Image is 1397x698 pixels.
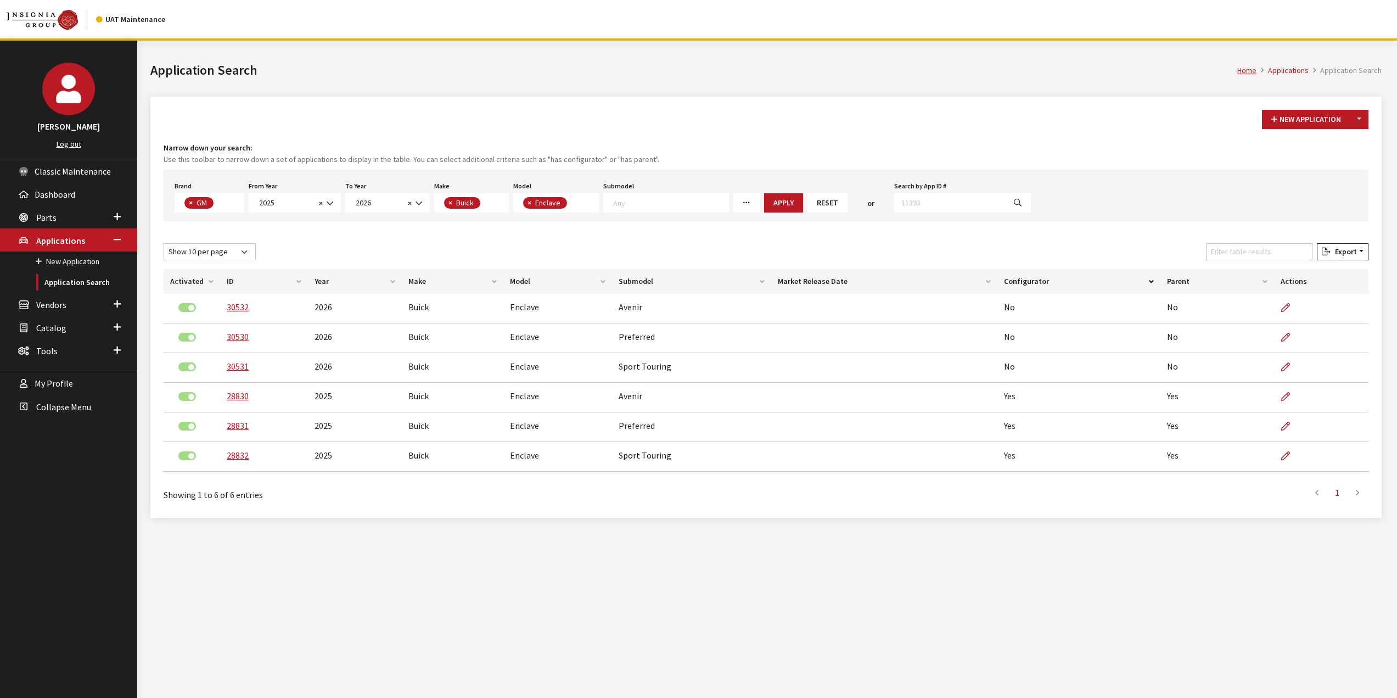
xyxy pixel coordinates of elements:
[249,193,341,213] span: 2025
[1160,353,1273,383] td: No
[503,269,612,294] th: Model: activate to sort column ascending
[503,294,612,323] td: Enclave
[36,299,66,310] span: Vendors
[345,193,430,213] span: 2026
[57,139,81,149] a: Log out
[444,197,455,209] button: Remove item
[227,420,249,431] a: 28831
[308,383,401,412] td: 2025
[503,323,612,353] td: Enclave
[256,197,316,209] span: 2025
[227,450,249,461] a: 28832
[1281,442,1299,470] a: Edit Application
[503,353,612,383] td: Enclave
[997,353,1161,383] td: No
[1281,353,1299,381] a: Edit Application
[613,198,728,208] textarea: Search
[227,331,249,342] a: 30530
[195,198,210,208] span: GM
[36,345,58,356] span: Tools
[1317,243,1368,260] button: Export
[308,412,401,442] td: 2025
[1160,442,1273,472] td: Yes
[1281,323,1299,351] a: Edit Application
[612,383,771,412] td: Avenir
[448,198,452,208] span: ×
[1206,243,1312,260] input: Filter table results
[352,197,405,209] span: 2026
[405,197,412,210] button: Remove all items
[1281,294,1299,321] a: Edit Application
[402,269,503,294] th: Make: activate to sort column ascending
[7,10,78,30] img: Catalog Maintenance
[997,442,1161,472] td: Yes
[402,383,503,412] td: Buick
[227,361,249,372] a: 30531
[612,323,771,353] td: Preferred
[612,442,771,472] td: Sport Touring
[402,294,503,323] td: Buick
[1160,412,1273,442] td: Yes
[764,193,803,213] button: Apply
[997,269,1161,294] th: Configurator: activate to sort column descending
[523,197,534,209] button: Remove item
[503,442,612,472] td: Enclave
[1262,110,1350,129] button: New Application
[612,269,771,294] th: Submodel: activate to sort column ascending
[1281,383,1299,410] a: Edit Application
[308,442,401,472] td: 2025
[444,197,480,209] li: Buick
[308,269,401,294] th: Year: activate to sort column ascending
[164,269,220,294] th: Activated: activate to sort column ascending
[308,323,401,353] td: 2026
[164,481,658,501] div: Showing 1 to 6 of 6 entries
[894,181,946,191] label: Search by App ID #
[503,412,612,442] td: Enclave
[150,60,1237,80] h1: Application Search
[408,198,412,208] span: ×
[319,198,323,208] span: ×
[308,353,401,383] td: 2026
[308,294,401,323] td: 2026
[434,181,450,191] label: Make
[184,197,195,209] button: Remove item
[402,412,503,442] td: Buick
[1274,269,1368,294] th: Actions
[216,199,222,209] textarea: Search
[164,142,1368,154] h4: Narrow down your search:
[513,181,531,191] label: Model
[249,181,277,191] label: From Year
[612,412,771,442] td: Preferred
[894,193,1005,213] input: 11393
[1237,65,1256,75] a: Home
[997,294,1161,323] td: No
[997,323,1161,353] td: No
[11,120,126,133] h3: [PERSON_NAME]
[503,383,612,412] td: Enclave
[612,294,771,323] td: Avenir
[534,198,563,208] span: Enclave
[528,198,531,208] span: ×
[612,353,771,383] td: Sport Touring
[455,198,476,208] span: Buick
[220,269,308,294] th: ID: activate to sort column ascending
[345,181,366,191] label: To Year
[36,401,91,412] span: Collapse Menu
[35,378,73,389] span: My Profile
[189,198,193,208] span: ×
[402,442,503,472] td: Buick
[523,197,567,209] li: Enclave
[1327,482,1347,504] a: 1
[184,197,214,209] li: GM
[867,198,874,209] span: or
[1160,323,1273,353] td: No
[483,199,489,209] textarea: Search
[36,322,66,333] span: Catalog
[42,63,95,115] img: John Swartwout
[227,390,249,401] a: 28830
[164,154,1368,165] small: Use this toolbar to narrow down a set of applications to display in the table. You can select add...
[227,301,249,312] a: 30532
[35,189,75,200] span: Dashboard
[316,197,323,210] button: Remove all items
[1256,65,1309,76] li: Applications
